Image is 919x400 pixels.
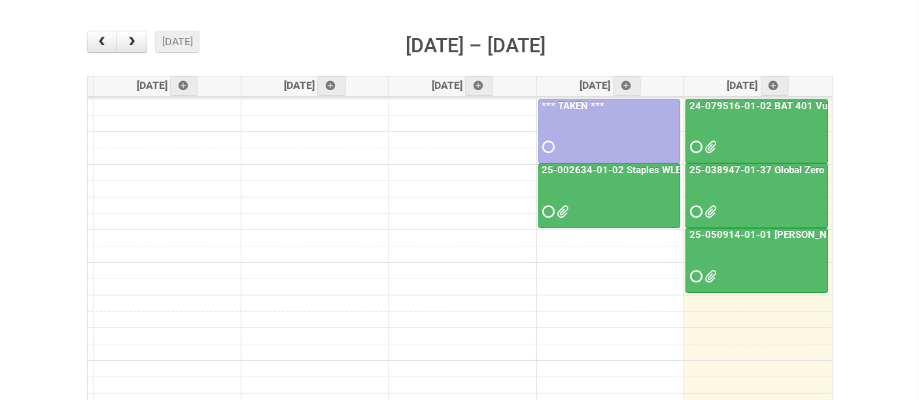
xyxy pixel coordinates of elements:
[690,142,699,152] span: Requested
[137,79,199,92] span: [DATE]
[727,79,789,92] span: [DATE]
[155,31,199,53] button: [DATE]
[170,76,199,96] a: Add an event
[543,207,552,216] span: Requested
[704,142,714,152] span: 24-079516-01-02 - LPF.xlsx RAIBAT Vuse Pro Box RCT Study - Pregnancy Test Letter - 11JUL2025.pdf ...
[317,76,346,96] a: Add an event
[690,272,699,281] span: Requested
[704,207,714,216] span: GROUP 1002 (1).jpg GROUP 1001 (1).jpg 25-038947-01-37 Global Zero Sugar Tea Test - Lion Address F...
[613,76,642,96] a: Add an event
[685,99,828,164] a: 24-079516-01-02 BAT 401 Vuse Box RCT
[406,31,546,61] h2: [DATE] – [DATE]
[465,76,494,96] a: Add an event
[432,79,494,92] span: [DATE]
[284,79,346,92] span: [DATE]
[690,207,699,216] span: Requested
[685,228,828,293] a: 25-050914-01-01 [PERSON_NAME] C&U
[538,163,680,228] a: 25-002634-01-02 Staples WLE 2025 Community - 8th Mailing
[557,207,566,216] span: GROUP 1001.jpg MOR 25-002634-01-02 - 8th Mailing.xlsm Staples Mailing - September Addresses Lion....
[687,164,895,176] a: 25-038947-01-37 Global Zero Sugar Tea Test
[580,79,642,92] span: [DATE]
[543,142,552,152] span: Requested
[687,100,882,112] a: 24-079516-01-02 BAT 401 Vuse Box RCT
[540,164,822,176] a: 25-002634-01-02 Staples WLE 2025 Community - 8th Mailing
[685,163,828,228] a: 25-038947-01-37 Global Zero Sugar Tea Test
[704,272,714,281] span: GROUP 4000.jpg GROUP 2000.jpg GROUP 3000.jpg GROUP 1000.jpg 25050914 Baxter Code G Leg 4 Labels -...
[687,229,875,241] a: 25-050914-01-01 [PERSON_NAME] C&U
[761,76,789,96] a: Add an event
